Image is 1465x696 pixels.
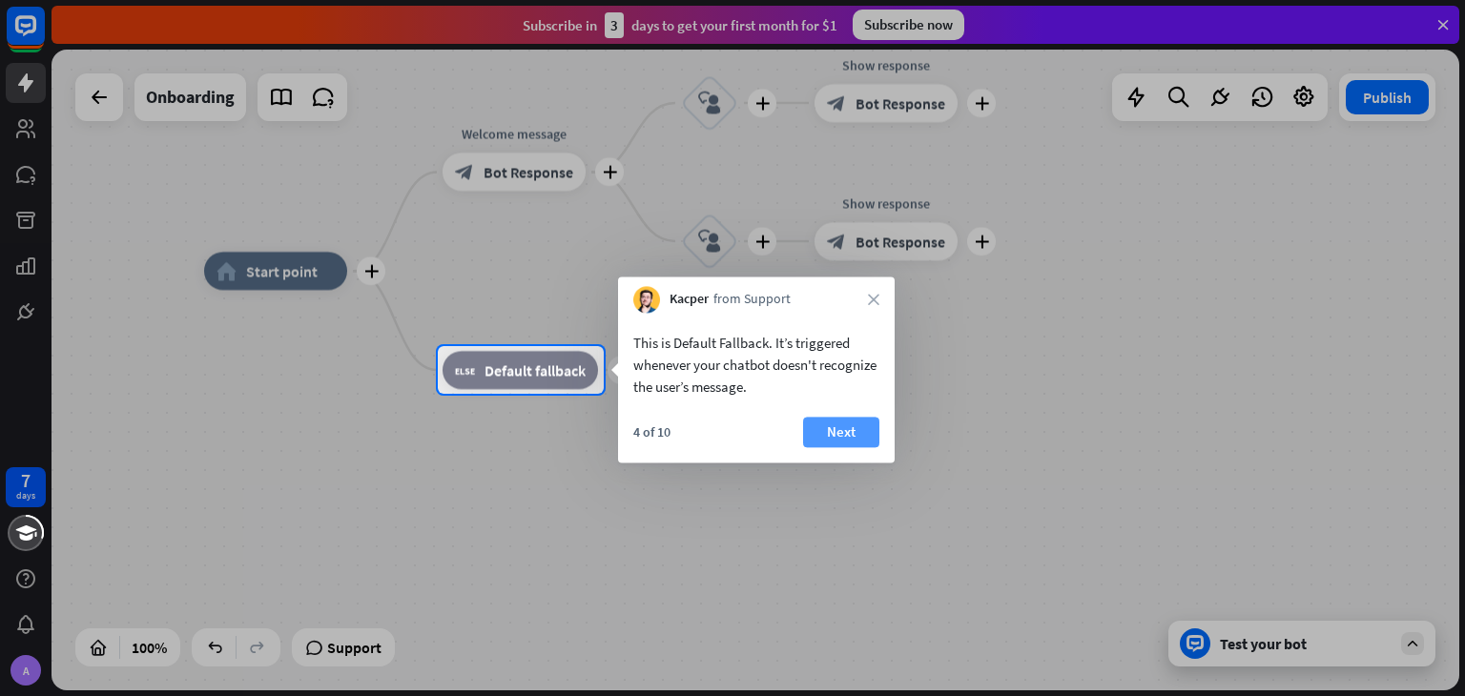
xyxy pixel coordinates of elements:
[633,332,879,398] div: This is Default Fallback. It’s triggered whenever your chatbot doesn't recognize the user’s message.
[670,291,709,310] span: Kacper
[15,8,72,65] button: Open LiveChat chat widget
[803,417,879,447] button: Next
[868,294,879,305] i: close
[633,423,671,440] div: 4 of 10
[485,360,586,379] span: Default fallback
[455,360,475,379] i: block_fallback
[713,291,791,310] span: from Support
